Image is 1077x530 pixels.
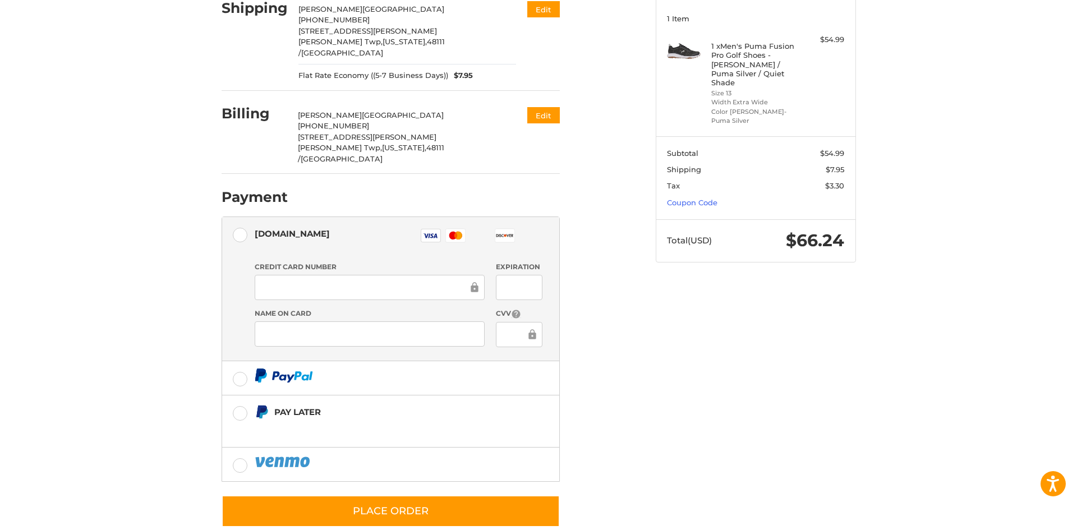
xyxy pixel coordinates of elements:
img: Pay Later icon [255,405,269,419]
span: 48111 / [298,143,444,163]
span: [GEOGRAPHIC_DATA] [362,110,444,119]
h4: 1 x Men's Puma Fusion Pro Golf Shoes - [PERSON_NAME] / Puma Silver / Quiet Shade [711,42,797,87]
span: [GEOGRAPHIC_DATA] [301,48,383,57]
span: [US_STATE], [382,143,426,152]
h3: 1 Item [667,14,844,23]
iframe: PayPal Message 1 [255,424,489,434]
span: [GEOGRAPHIC_DATA] [362,4,444,13]
span: [GEOGRAPHIC_DATA] [301,154,383,163]
button: Place Order [222,495,560,527]
span: [PERSON_NAME] [298,110,362,119]
h2: Billing [222,105,287,122]
img: PayPal icon [255,368,313,382]
li: Size 13 [711,89,797,98]
span: $7.95 [826,165,844,174]
span: $54.99 [820,149,844,158]
span: Total (USD) [667,235,712,246]
span: 48111 / [298,37,445,57]
label: CVV [496,308,542,319]
label: Name on Card [255,308,485,319]
span: Tax [667,181,680,190]
div: Pay Later [274,403,489,421]
span: [PERSON_NAME] Twp, [298,143,382,152]
button: Edit [527,1,560,17]
div: $54.99 [800,34,844,45]
label: Credit Card Number [255,262,485,272]
a: Coupon Code [667,198,717,207]
span: [PERSON_NAME] Twp, [298,37,383,46]
span: [STREET_ADDRESS][PERSON_NAME] [298,132,436,141]
span: Shipping [667,165,701,174]
span: [PHONE_NUMBER] [298,121,369,130]
img: PayPal icon [255,455,312,469]
span: Flat Rate Economy ((5-7 Business Days)) [298,70,448,81]
span: [US_STATE], [383,37,427,46]
span: [PERSON_NAME] [298,4,362,13]
span: $66.24 [786,230,844,251]
li: Width Extra Wide [711,98,797,107]
span: [STREET_ADDRESS][PERSON_NAME] [298,26,437,35]
span: $3.30 [825,181,844,190]
div: [DOMAIN_NAME] [255,224,330,243]
button: Edit [527,107,560,123]
li: Color [PERSON_NAME]-Puma Silver [711,107,797,126]
h2: Payment [222,188,288,206]
span: $7.95 [448,70,473,81]
span: Subtotal [667,149,698,158]
label: Expiration [496,262,542,272]
span: [PHONE_NUMBER] [298,15,370,24]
